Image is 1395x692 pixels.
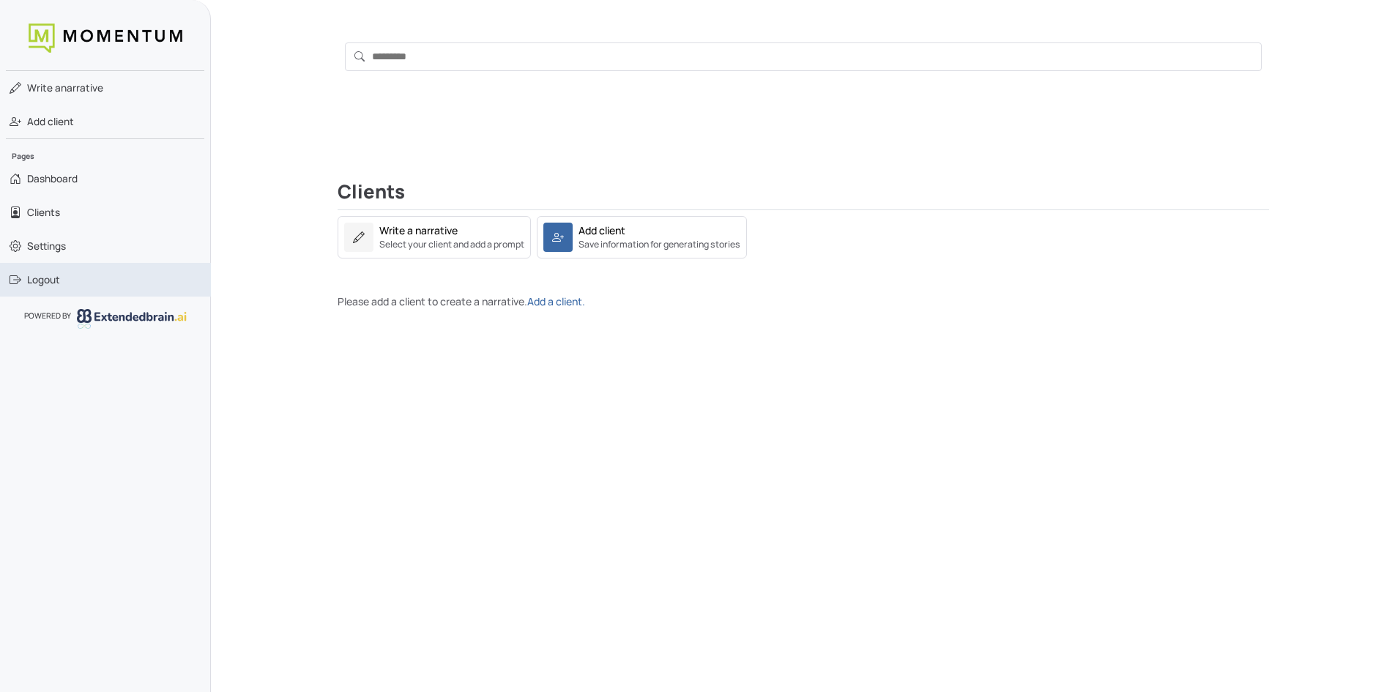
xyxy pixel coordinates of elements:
h2: Clients [338,181,1269,210]
span: Write a [27,81,61,94]
span: Add client [27,114,74,129]
small: Save information for generating stories [579,238,740,251]
div: Write a narrative [379,223,458,238]
span: Dashboard [27,171,78,186]
span: Logout [27,272,60,287]
small: Select your client and add a prompt [379,238,524,251]
span: Clients [27,205,60,220]
a: Add a client. [527,294,585,308]
a: Write a narrativeSelect your client and add a prompt [338,228,531,242]
a: Add clientSave information for generating stories [537,228,747,242]
p: Please add a client to create a narrative. [338,294,1269,309]
span: Settings [27,239,66,253]
img: logo [77,309,187,328]
span: narrative [27,81,103,95]
img: logo [29,23,182,53]
div: Add client [579,223,625,238]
